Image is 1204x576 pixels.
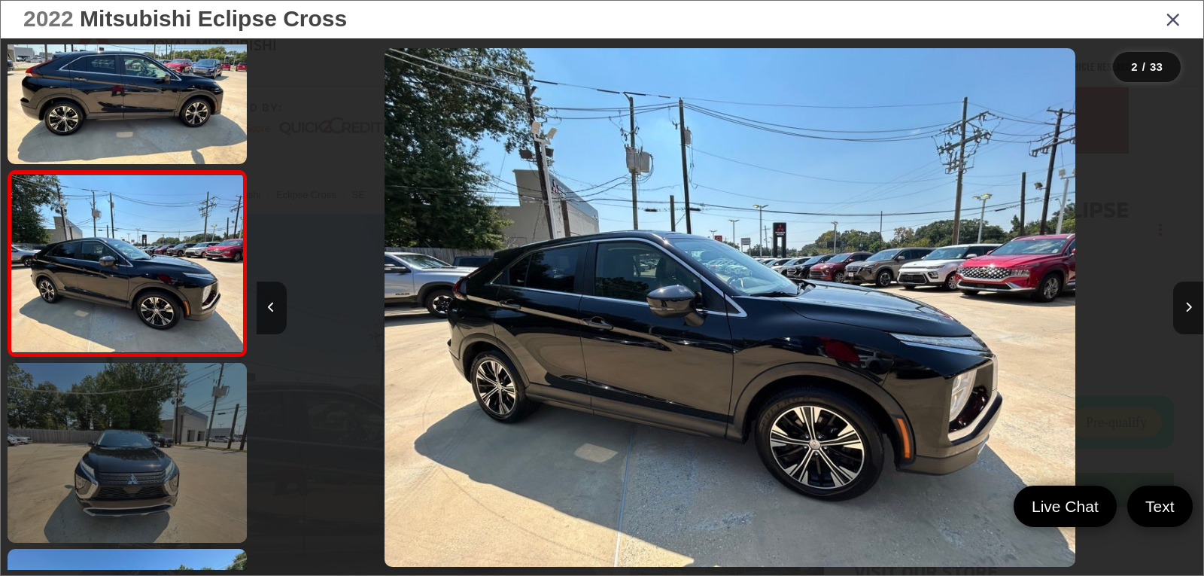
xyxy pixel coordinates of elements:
span: 2022 [23,6,74,31]
button: Previous image [257,282,287,334]
img: 2022 Mitsubishi Eclipse Cross SE [9,175,245,352]
button: Next image [1173,282,1203,334]
span: Text [1138,496,1182,517]
a: Text [1127,486,1193,527]
span: 33 [1150,60,1163,73]
span: / [1141,62,1147,72]
img: 2022 Mitsubishi Eclipse Cross SE [385,48,1075,567]
span: 2 [1131,60,1137,73]
span: Live Chat [1024,496,1106,517]
i: Close gallery [1166,9,1181,29]
a: Live Chat [1014,486,1117,527]
div: 2022 Mitsubishi Eclipse Cross SE 1 [257,48,1203,567]
span: Mitsubishi Eclipse Cross [80,6,347,31]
